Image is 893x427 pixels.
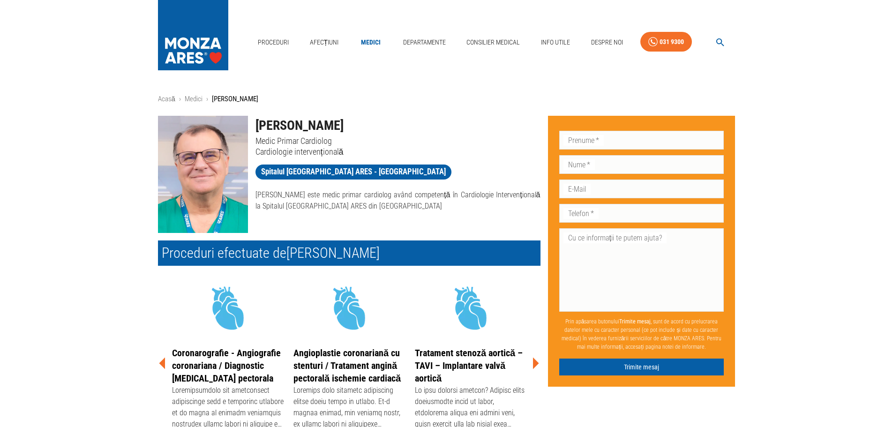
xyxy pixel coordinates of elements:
[559,359,724,376] button: Trimite mesaj
[415,347,523,384] a: Tratament stenoză aortică – TAVI – Implantare valvă aortică
[399,33,450,52] a: Departamente
[206,94,208,105] li: ›
[172,347,281,384] a: Coronarografie - Angiografie coronariana / Diagnostic [MEDICAL_DATA] pectorala
[212,94,258,105] p: [PERSON_NAME]
[255,135,540,146] p: Medic Primar Cardiolog
[255,146,540,157] p: Cardiologie intervențională
[640,32,692,52] a: 031 9300
[559,314,724,355] p: Prin apăsarea butonului , sunt de acord cu prelucrarea datelor mele cu caracter personal (ce pot ...
[158,240,540,266] h2: Proceduri efectuate de [PERSON_NAME]
[293,347,401,384] a: Angioplastie coronariană cu stenturi / Tratament angină pectorală ischemie cardiacă
[619,318,651,325] b: Trimite mesaj
[179,94,181,105] li: ›
[255,116,540,135] h1: [PERSON_NAME]
[185,95,203,103] a: Medici
[537,33,574,52] a: Info Utile
[306,33,343,52] a: Afecțiuni
[356,33,386,52] a: Medici
[587,33,627,52] a: Despre Noi
[255,189,540,212] p: [PERSON_NAME] este medic primar cardiolog având competență în Cardiologie Intervențională la Spit...
[158,116,248,233] img: Dr. Ștefan Moț
[158,94,735,105] nav: breadcrumb
[255,166,451,178] span: Spitalul [GEOGRAPHIC_DATA] ARES - [GEOGRAPHIC_DATA]
[463,33,524,52] a: Consilier Medical
[158,95,175,103] a: Acasă
[660,36,684,48] div: 031 9300
[254,33,293,52] a: Proceduri
[255,165,451,180] a: Spitalul [GEOGRAPHIC_DATA] ARES - [GEOGRAPHIC_DATA]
